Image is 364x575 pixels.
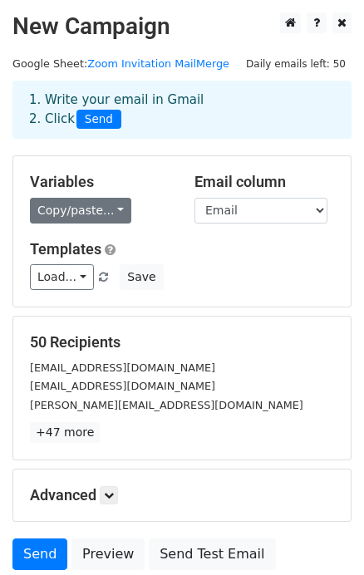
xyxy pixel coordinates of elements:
a: Preview [71,538,145,570]
a: Send [12,538,67,570]
button: Save [120,264,163,290]
iframe: Chat Widget [281,495,364,575]
a: Daily emails left: 50 [240,57,352,70]
a: Zoom Invitation MailMerge [87,57,229,70]
a: Send Test Email [149,538,275,570]
a: Copy/paste... [30,198,131,224]
h5: Email column [194,173,334,191]
span: Send [76,110,121,130]
a: +47 more [30,422,100,443]
h5: Variables [30,173,170,191]
a: Load... [30,264,94,290]
small: Google Sheet: [12,57,229,70]
a: Templates [30,240,101,258]
h2: New Campaign [12,12,352,41]
small: [PERSON_NAME][EMAIL_ADDRESS][DOMAIN_NAME] [30,399,303,411]
h5: Advanced [30,486,334,504]
span: Daily emails left: 50 [240,55,352,73]
div: 1. Write your email in Gmail 2. Click [17,91,347,129]
small: [EMAIL_ADDRESS][DOMAIN_NAME] [30,380,215,392]
h5: 50 Recipients [30,333,334,351]
small: [EMAIL_ADDRESS][DOMAIN_NAME] [30,361,215,374]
